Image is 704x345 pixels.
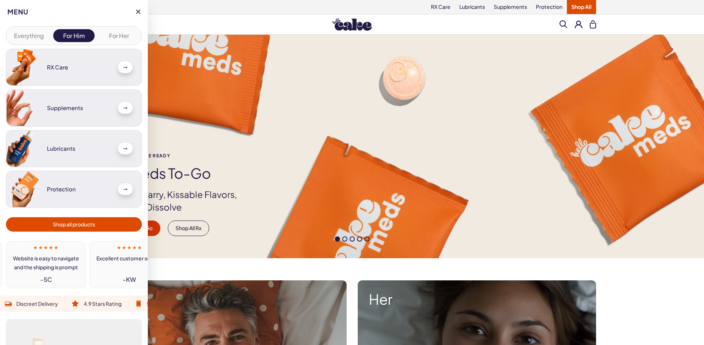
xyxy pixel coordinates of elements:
h3: RX Care [47,64,112,71]
div: Website is easy to navigate and the shipping is prompt [10,254,82,271]
h3: Protection [47,186,112,192]
a: Protection [6,171,142,208]
div: SC [44,275,52,284]
span: Menu [7,7,28,16]
div: Secure Online Visit [147,299,192,308]
div: Discreet Delivery [16,299,58,308]
a: Supplements [6,89,142,126]
button: For Him [53,29,95,42]
h3: Lubricants [47,146,112,152]
a: Lubricants [6,130,142,167]
h1: ED Meds to-go [108,165,249,181]
a: Shop all products [6,217,142,232]
img: Hello Cake [332,18,372,31]
button: Everything [8,29,50,42]
span: Shop all products [53,220,95,229]
p: Easy To Carry, Kissable Flavors, Quick To Dissolve [108,188,249,213]
span: ★ ★ ★ ★ ★ [33,245,58,250]
button: For Her [98,29,140,42]
div: KW [126,275,136,284]
strong: Her [369,291,585,307]
div: Excellent customer service [93,254,165,263]
a: Shop All Rx [168,221,209,236]
div: - [10,275,82,284]
span: Stay Game time ready [108,153,249,158]
a: RX Care [6,49,142,86]
div: - [93,275,165,284]
div: 4.9 Stars Rating [84,299,122,308]
strong: Him [119,291,336,307]
span: ★ ★ ★ ★ ★ [117,245,142,250]
h3: Supplements [47,105,112,111]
